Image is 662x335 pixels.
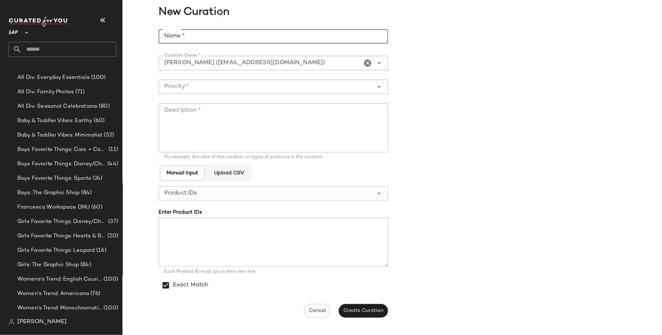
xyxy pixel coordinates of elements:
[17,117,92,125] span: Baby & Toddler Vibes: Earthy
[214,170,244,176] span: Upload CSV
[17,304,102,312] span: Women's Trend: Monochromatic Dressing
[17,275,102,283] span: Womens's Trend: English Countryside
[103,131,114,139] span: (52)
[208,166,250,180] button: Upload CSV
[17,102,97,111] span: All Div: Seasonal Celebrations
[17,290,89,298] span: Women's Trend: Americana
[79,261,91,269] span: (84)
[164,189,197,198] span: Product IDs
[106,160,118,168] span: (44)
[339,304,388,318] button: Create Curation
[102,275,118,283] span: (100)
[107,218,118,226] span: (37)
[17,160,106,168] span: Boys Favorite Things: Disney/Characters
[17,146,107,154] span: Boys Favorite Things: Cars + Construction
[107,146,118,154] span: (11)
[17,218,107,226] span: Girls Favorite Things: Disney/Characters
[89,290,100,298] span: (76)
[17,246,95,255] span: Girls Favorite Things: Leopard
[97,102,110,111] span: (80)
[308,308,326,314] span: Cancel
[160,166,204,180] button: Manual Input
[95,246,106,255] span: (16)
[159,209,388,216] div: Enter Product IDs
[106,232,118,240] span: (20)
[364,59,372,67] i: Clear Curation Owner *
[9,17,70,27] img: cfy_white_logo.C9jOOHJF.svg
[17,88,74,96] span: All Div: Family Photos
[343,308,383,314] span: Create Curation
[164,269,382,275] div: Each Product ID must go on their own line
[17,73,90,82] span: All Div: Everyday Essentials
[17,174,91,183] span: Boys Favorite Things: Sports
[80,189,92,197] span: (84)
[304,304,330,318] button: Cancel
[92,117,105,125] span: (60)
[90,203,102,211] span: (60)
[166,170,198,176] span: Manual Input
[17,189,80,197] span: Boys: The Graphic Shop
[173,275,208,295] label: Exact Match
[17,203,90,211] span: Francesca Workspace DNU
[90,73,106,82] span: (100)
[375,59,384,67] i: Open
[74,88,85,96] span: (71)
[91,174,103,183] span: (24)
[17,232,106,240] span: Girls Favorite Things: Hearts & Bows
[102,304,118,312] span: (100)
[17,318,67,326] span: [PERSON_NAME]
[9,24,18,37] span: GAP
[164,155,382,160] div: For example, the vibe of the curation, or types of products in the curation.
[375,82,384,91] i: Open
[123,4,658,21] span: New Curation
[17,261,79,269] span: Girls: The Graphic Shop
[17,131,103,139] span: Baby & Toddler Vibes: Minimalist
[9,319,14,325] img: svg%3e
